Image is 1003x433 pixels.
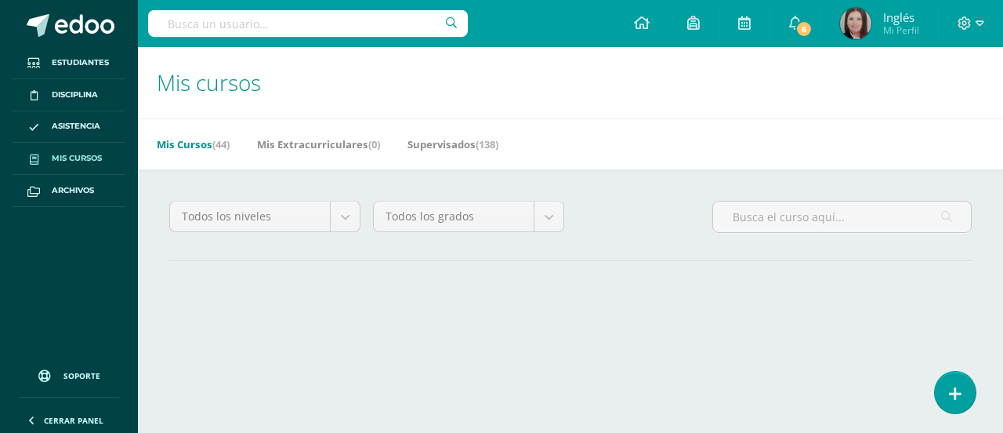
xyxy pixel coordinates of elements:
[407,132,498,157] a: Supervisados(138)
[148,10,468,37] input: Busca un usuario...
[157,67,261,97] span: Mis cursos
[713,202,971,232] input: Busca el curso aquí...
[52,56,109,69] span: Estudiantes
[840,8,871,39] img: e03ec1ec303510e8e6f60bf4728ca3bf.png
[13,111,125,144] a: Asistencia
[19,355,119,393] a: Soporte
[13,79,125,111] a: Disciplina
[52,152,102,165] span: Mis cursos
[374,202,563,231] a: Todos los grados
[476,137,498,151] span: (138)
[44,415,103,426] span: Cerrar panel
[386,202,522,231] span: Todos los grados
[63,370,100,381] span: Soporte
[13,175,125,207] a: Archivos
[883,9,919,25] span: Inglés
[883,24,919,37] span: Mi Perfil
[13,47,125,79] a: Estudiantes
[52,120,100,133] span: Asistencia
[368,137,380,151] span: (0)
[157,132,230,157] a: Mis Cursos(44)
[795,20,813,38] span: 6
[52,184,94,197] span: Archivos
[257,132,380,157] a: Mis Extracurriculares(0)
[182,202,318,231] span: Todos los niveles
[212,137,230,151] span: (44)
[170,202,360,231] a: Todos los niveles
[52,89,98,101] span: Disciplina
[13,143,125,175] a: Mis cursos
